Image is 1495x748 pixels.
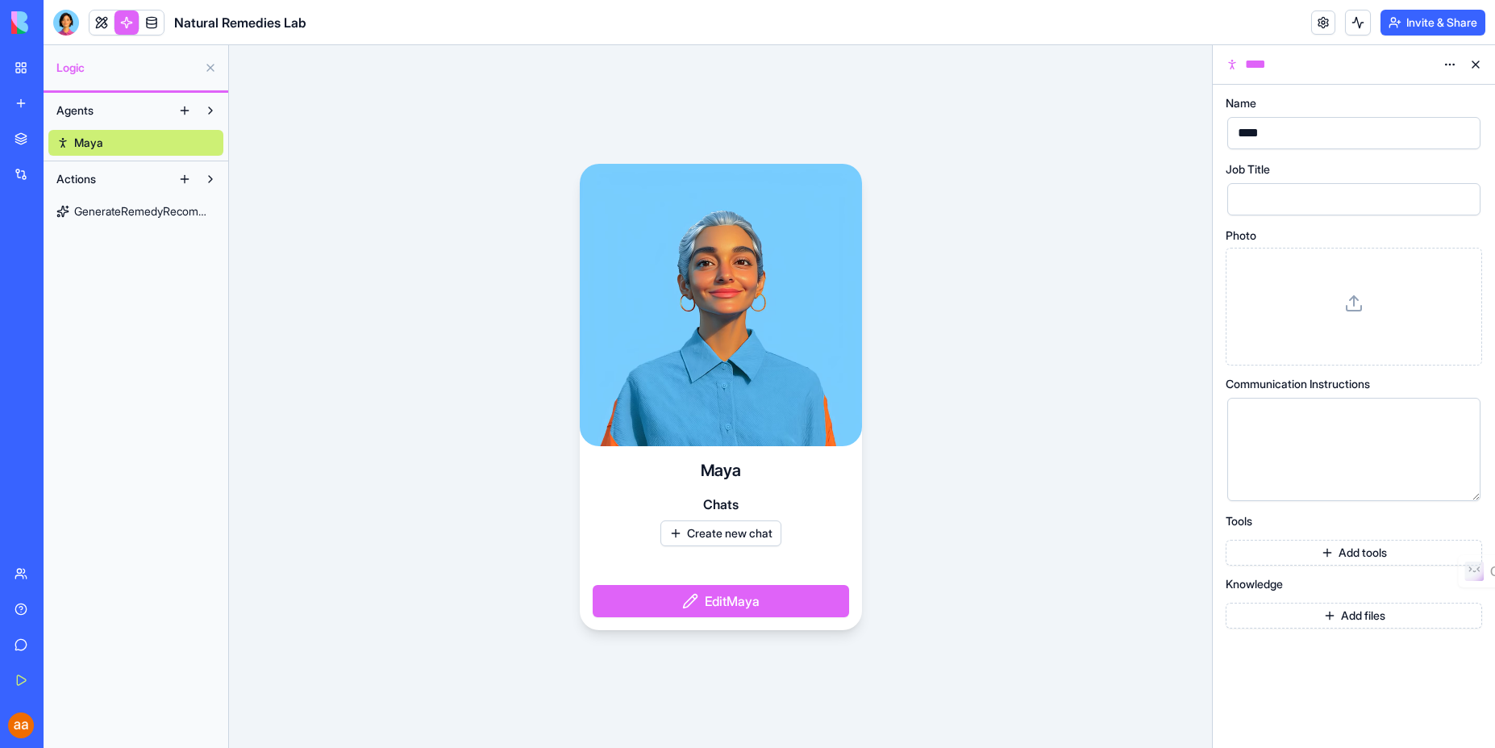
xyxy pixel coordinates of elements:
a: Maya [48,130,223,156]
span: Photo [1226,230,1256,241]
span: Tools [1226,516,1252,527]
span: Job Title [1226,164,1270,175]
button: Agents [48,98,172,123]
span: Agents [56,102,94,119]
span: Communication Instructions [1226,378,1370,390]
h4: Maya [701,459,741,482]
span: Maya [74,135,103,151]
span: Chats [703,495,739,514]
button: Add files [1226,603,1482,629]
span: Natural Remedies Lab [174,13,306,32]
button: Actions [48,166,172,192]
button: Create new chat [660,520,781,546]
button: Add tools [1226,540,1482,566]
a: GenerateRemedyRecommendations [48,198,223,224]
span: GenerateRemedyRecommendations [74,203,215,219]
button: Invite & Share [1380,10,1485,36]
span: Logic [56,60,198,76]
img: ACg8ocJRpHku6mnlGfwEuen2DnV75C77ng9eowmKnTpZhWMeC4pQZg=s96-c [8,712,34,738]
span: Actions [56,171,96,187]
img: logo [11,11,111,34]
button: EditMaya [593,585,849,617]
span: Knowledge [1226,579,1283,590]
span: Name [1226,98,1256,109]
